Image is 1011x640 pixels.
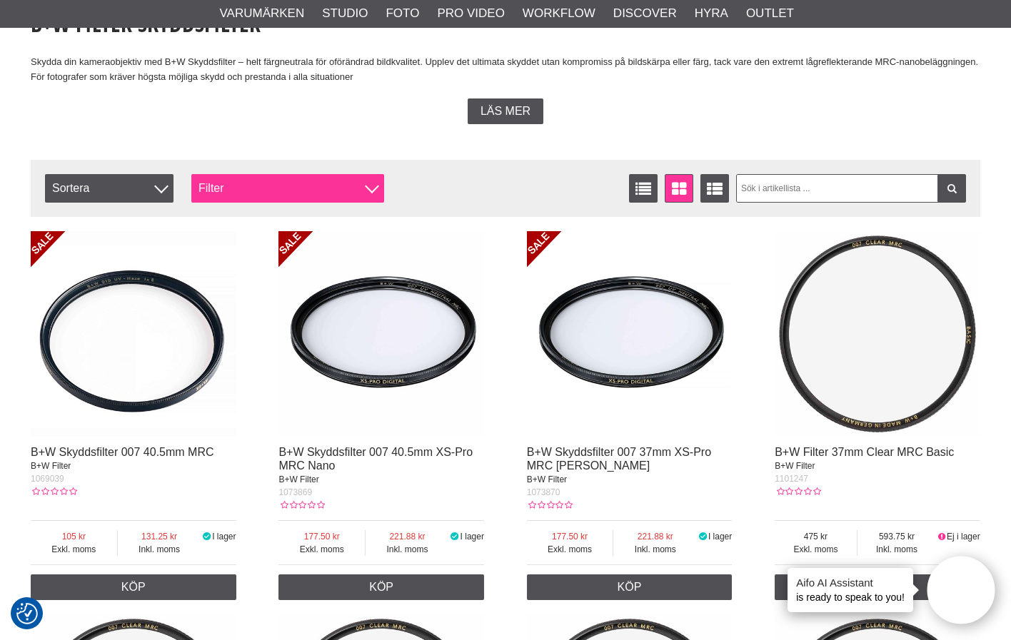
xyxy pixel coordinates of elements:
a: Varumärken [220,4,305,23]
div: Kundbetyg: 0 [527,499,573,512]
span: Exkl. moms [31,543,117,556]
input: Sök i artikellista ... [736,174,967,203]
div: Filter [191,174,384,203]
span: 131.25 [118,530,201,543]
a: Discover [613,4,677,23]
span: 177.50 [527,530,613,543]
span: Inkl. moms [118,543,201,556]
button: Samtyckesinställningar [16,601,38,626]
span: Inkl. moms [366,543,449,556]
span: 221.88 [613,530,697,543]
span: Läs mer [481,105,530,118]
span: 105 [31,530,117,543]
a: Utökad listvisning [700,174,729,203]
span: I lager [461,532,484,542]
a: Foto [386,4,419,23]
a: Hyra [695,4,728,23]
span: Skydda din kameraobjektiv med B+W Skyddsfilter – helt färgneutrala för oförändrad bildkvalitet. U... [31,56,978,82]
a: Fönstervisning [665,174,693,203]
img: B+W Skyddsfilter 007 40.5mm XS-Pro MRC Nano [278,231,484,437]
a: B+W Skyddsfilter 007 40.5mm XS-Pro MRC Nano [278,446,473,472]
img: B+W Skyddsfilter 007 40.5mm MRC [31,231,236,437]
span: 1073869 [278,487,312,497]
span: 1073870 [527,487,560,497]
a: Listvisning [629,174,658,203]
span: Ej i lager [947,532,980,542]
div: Kundbetyg: 0 [278,499,324,512]
span: Inkl. moms [613,543,697,556]
span: Sortera [45,174,173,203]
span: B+W Filter [31,461,71,471]
img: Revisit consent button [16,603,38,624]
a: Köp [775,574,980,600]
span: 593.75 [857,530,937,543]
span: B+W Filter [278,474,318,484]
img: B+W Filter 37mm Clear MRC Basic [775,231,980,437]
i: Ej i lager [936,532,947,542]
span: 221.88 [366,530,449,543]
span: B+W Filter [775,461,815,471]
div: is ready to speak to you! [788,568,913,612]
span: 1101247 [775,474,808,484]
h4: Aifo AI Assistant [796,575,905,590]
a: Köp [278,574,484,600]
span: I lager [708,532,732,542]
span: I lager [212,532,236,542]
a: Workflow [523,4,595,23]
span: 1069039 [31,474,64,484]
i: I lager [201,532,212,542]
a: Outlet [746,4,794,23]
span: B+W Filter [527,474,567,484]
a: B+W Skyddsfilter 007 37mm XS-Pro MRC [PERSON_NAME] [527,446,711,472]
div: Kundbetyg: 0 [31,485,76,498]
a: Köp [527,574,733,600]
a: Köp [31,574,236,600]
div: Kundbetyg: 0 [775,485,820,498]
span: Exkl. moms [775,543,857,556]
a: B+W Filter 37mm Clear MRC Basic [775,446,954,458]
a: Pro Video [437,4,504,23]
img: B+W Skyddsfilter 007 37mm XS-Pro MRC Nano [527,231,733,437]
span: Inkl. moms [857,543,937,556]
a: Filtrera [937,174,966,203]
a: B+W Skyddsfilter 007 40.5mm MRC [31,446,214,458]
span: 475 [775,530,857,543]
span: Exkl. moms [278,543,365,556]
span: Exkl. moms [527,543,613,556]
i: I lager [449,532,461,542]
i: I lager [697,532,708,542]
span: 177.50 [278,530,365,543]
a: Studio [322,4,368,23]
